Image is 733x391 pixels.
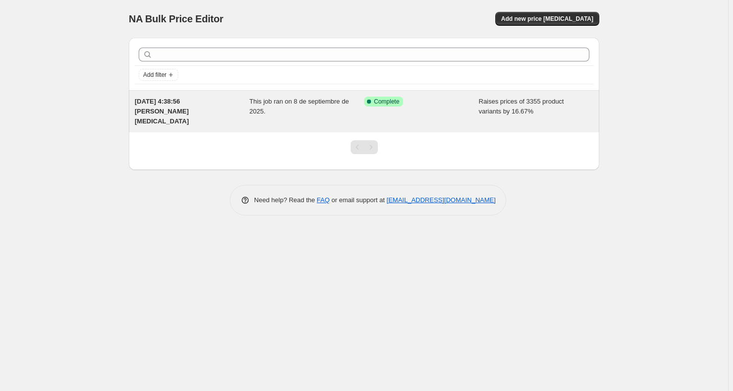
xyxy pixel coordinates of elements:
button: Add filter [139,69,178,81]
span: [DATE] 4:38:56 [PERSON_NAME] [MEDICAL_DATA] [135,98,189,125]
span: NA Bulk Price Editor [129,13,223,24]
span: or email support at [330,196,387,204]
span: This job ran on 8 de septiembre de 2025. [250,98,349,115]
span: Need help? Read the [254,196,317,204]
a: FAQ [317,196,330,204]
span: Add new price [MEDICAL_DATA] [501,15,593,23]
a: [EMAIL_ADDRESS][DOMAIN_NAME] [387,196,496,204]
span: Add filter [143,71,166,79]
span: Complete [374,98,399,106]
span: Raises prices of 3355 product variants by 16.67% [479,98,564,115]
nav: Pagination [351,140,378,154]
button: Add new price [MEDICAL_DATA] [495,12,599,26]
